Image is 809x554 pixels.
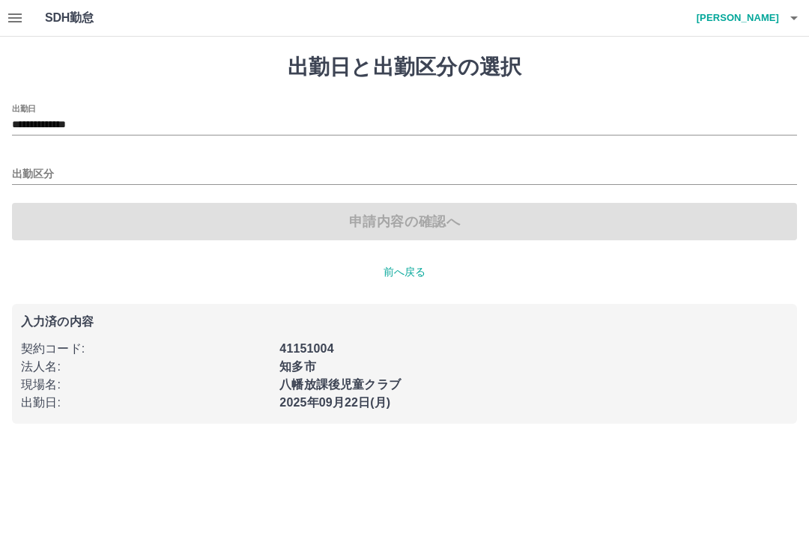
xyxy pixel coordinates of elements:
p: 入力済の内容 [21,316,788,328]
b: 2025年09月22日(月) [279,396,390,409]
b: 八幡放課後児童クラブ [279,378,401,391]
p: 出勤日 : [21,394,270,412]
p: 現場名 : [21,376,270,394]
b: 41151004 [279,342,333,355]
h1: 出勤日と出勤区分の選択 [12,55,797,80]
b: 知多市 [279,360,315,373]
p: 法人名 : [21,358,270,376]
label: 出勤日 [12,103,36,114]
p: 契約コード : [21,340,270,358]
p: 前へ戻る [12,264,797,280]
